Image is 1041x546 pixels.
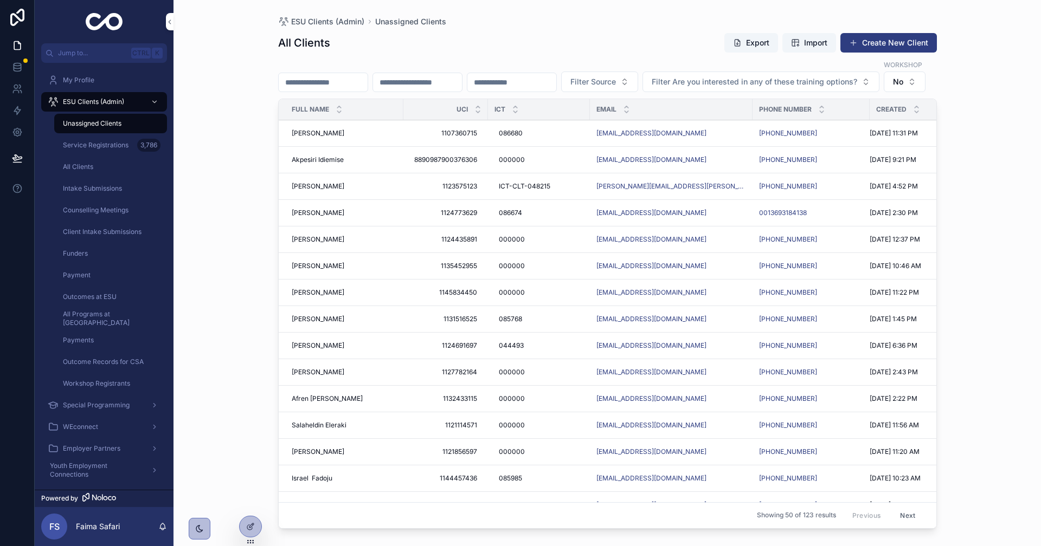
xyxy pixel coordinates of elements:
button: Jump to...CtrlK [41,43,167,63]
a: [PHONE_NUMBER] [759,262,863,270]
a: Youth Employment Connections [41,460,167,480]
a: Workshop Registrants [54,374,167,393]
a: [PERSON_NAME][EMAIL_ADDRESS][PERSON_NAME][DOMAIN_NAME] [596,182,746,191]
span: Funders [63,249,88,258]
span: [DATE] 11:20 AM [870,447,920,456]
a: 1124691697 [410,337,481,354]
a: [PERSON_NAME] [292,235,397,244]
span: 1144457436 [414,474,477,483]
span: [DATE] 2:43 PM [870,368,918,376]
a: [PHONE_NUMBER] [759,447,863,456]
a: [PHONE_NUMBER] [759,288,817,297]
span: [DATE] 9:40 PM [870,500,918,509]
a: [PERSON_NAME] [292,288,397,297]
span: 8890987900376306 [414,155,477,164]
a: [PHONE_NUMBER] [759,315,817,323]
a: [PERSON_NAME] [292,182,397,191]
a: 086674 [494,204,583,222]
a: 1124773629 [410,204,481,222]
a: 000000 [494,496,583,513]
span: 085985 [499,474,522,483]
span: 1135452955 [414,262,477,270]
span: UCI [457,105,468,114]
span: Israel Fadoju [292,474,332,483]
a: [DATE] 1:45 PM [870,315,969,323]
span: Special Programming [63,401,130,409]
span: 085768 [499,315,522,323]
a: 1127782164 [410,363,481,381]
a: [DATE] 10:23 AM [870,474,969,483]
a: [PHONE_NUMBER] [759,368,863,376]
span: No [893,76,903,87]
span: [DATE] 10:46 AM [870,262,921,270]
span: 1127782164 [414,368,477,376]
button: Next [892,507,923,524]
span: [PERSON_NAME] [292,341,344,350]
a: [PERSON_NAME] [292,447,397,456]
span: Jump to... [58,49,127,57]
a: 000000 [494,231,583,248]
a: [EMAIL_ADDRESS][DOMAIN_NAME] [596,235,706,244]
span: 044493 [499,341,524,350]
a: [DATE] 2:22 PM [870,394,969,403]
a: ICT-CLT-048215 [494,178,583,195]
span: Created [876,105,907,114]
span: [PERSON_NAME] [292,129,344,138]
a: [DATE] 11:20 AM [870,447,969,456]
span: Unassigned Clients [63,119,121,128]
a: 0013693184138 [759,209,863,217]
span: [DATE] 1:45 PM [870,315,917,323]
a: 8890987900376306 [410,151,481,168]
a: Payment [54,265,167,285]
span: 086674 [499,209,522,217]
span: [DATE] 10:23 AM [870,474,921,483]
a: [DATE] 11:22 PM [870,288,969,297]
a: 000000 [494,151,583,168]
span: Payments [63,336,94,344]
a: Powered by [35,490,173,507]
a: [PHONE_NUMBER] [759,155,863,164]
span: FS [49,520,60,533]
a: Outcome Records for CSA [54,352,167,372]
a: [EMAIL_ADDRESS][DOMAIN_NAME] [596,235,746,244]
a: Unassigned Clients [375,16,446,27]
span: 000000 [499,394,525,403]
a: 1145834450 [410,284,481,301]
a: 1121856597 [410,443,481,460]
a: Akpesiri Idiemise [292,155,397,164]
a: [EMAIL_ADDRESS][DOMAIN_NAME] [596,368,746,376]
span: Import [804,37,827,48]
span: 1107360715 [414,129,477,138]
a: 1144457436 [410,470,481,487]
a: [PHONE_NUMBER] [759,341,863,350]
label: Workshop [884,60,922,69]
span: 000000 [499,262,525,270]
a: [PHONE_NUMBER] [759,182,817,191]
span: [DATE] 11:22 PM [870,288,919,297]
span: [DATE] 11:31 PM [870,129,918,138]
a: [DATE] 6:36 PM [870,341,969,350]
span: Phone Number [759,105,812,114]
button: Import [782,33,836,53]
div: 3,786 [137,139,160,152]
span: Full Name [292,105,329,114]
a: Israel Fadoju [292,500,397,509]
p: Faima Safari [76,521,120,532]
a: [PERSON_NAME] [292,341,397,350]
a: All Clients [54,157,167,177]
a: 0013693184138 [759,209,807,217]
span: 1132433115 [414,394,477,403]
a: [PERSON_NAME] [292,368,397,376]
a: [EMAIL_ADDRESS][DOMAIN_NAME] [596,341,706,350]
a: 000000 [494,257,583,275]
span: ESU Clients (Admin) [291,16,364,27]
a: [EMAIL_ADDRESS][DOMAIN_NAME] [596,368,706,376]
a: 000000 [494,390,583,407]
a: [PHONE_NUMBER] [759,235,817,244]
a: My Profile [41,70,167,90]
a: Special Programming [41,395,167,415]
span: [DATE] 11:56 AM [870,421,919,430]
a: Employer Partners [41,439,167,458]
a: 000000 [494,417,583,434]
span: 1124435891 [414,235,477,244]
